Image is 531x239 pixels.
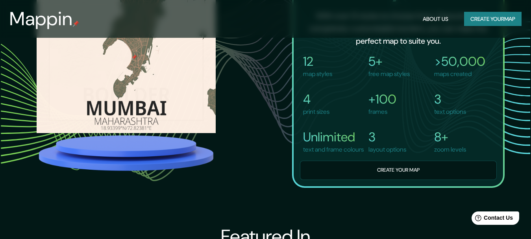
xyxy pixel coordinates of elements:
h4: 4 [303,91,329,107]
p: frames [368,107,396,117]
p: text options [434,107,466,117]
button: Create yourmap [464,12,522,26]
p: layout options [368,145,406,154]
h4: 3 [434,91,466,107]
h3: Mappin [9,8,73,30]
p: map styles [303,69,332,79]
iframe: Help widget launcher [461,208,522,230]
h4: >50,000 [434,54,485,69]
p: free map styles [368,69,410,79]
h4: 12 [303,54,332,69]
img: mappin-pin [73,20,79,27]
button: About Us [420,12,451,26]
h4: 3 [368,129,406,145]
button: Create your map [300,161,497,180]
p: zoom levels [434,145,466,154]
p: print sizes [303,107,329,117]
p: text and frame colours [303,145,364,154]
h4: 5+ [368,54,410,69]
img: platform.png [37,133,216,173]
h4: 8+ [434,129,466,145]
h4: Unlimited [303,129,364,145]
p: maps created [434,69,485,79]
h4: +100 [368,91,396,107]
